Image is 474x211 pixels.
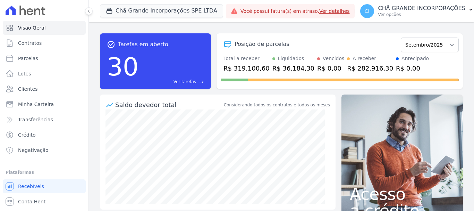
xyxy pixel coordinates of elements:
span: Tarefas em aberto [118,40,168,49]
a: Contratos [3,36,86,50]
a: Transferências [3,113,86,127]
div: Total a receber [223,55,270,62]
div: Posição de parcelas [235,40,289,48]
span: CI [365,9,370,14]
span: task_alt [107,40,115,49]
span: Recebíveis [18,183,44,190]
span: Crédito [18,131,36,138]
a: Minha Carteira [3,97,86,111]
a: Visão Geral [3,21,86,35]
div: Liquidados [278,55,304,62]
a: Clientes [3,82,86,96]
div: Considerando todos os contratos e todos os meses [224,102,330,108]
span: Parcelas [18,55,38,62]
div: Plataformas [6,168,83,177]
span: Contratos [18,40,42,47]
div: A receber [353,55,376,62]
div: Vencidos [323,55,344,62]
a: Crédito [3,128,86,142]
span: Ver tarefas [173,79,196,85]
span: Visão Geral [18,24,46,31]
span: Você possui fatura(s) em atraso. [240,8,350,15]
div: Saldo devedor total [115,100,222,109]
div: R$ 282.916,30 [347,64,393,73]
a: Parcelas [3,51,86,65]
div: R$ 0,00 [396,64,429,73]
a: Conta Hent [3,195,86,209]
div: R$ 36.184,30 [272,64,314,73]
div: R$ 319.100,60 [223,64,270,73]
span: Conta Hent [18,198,45,205]
span: Negativação [18,147,49,154]
span: Clientes [18,86,37,92]
button: Chã Grande Incorporações SPE LTDA [100,4,223,17]
span: Transferências [18,116,53,123]
a: Negativação [3,143,86,157]
span: Minha Carteira [18,101,54,108]
div: R$ 0,00 [317,64,344,73]
div: Antecipado [401,55,429,62]
a: Lotes [3,67,86,81]
a: Ver tarefas east [142,79,204,85]
span: Acesso [350,186,455,202]
a: Ver detalhes [319,8,350,14]
p: Ver opções [378,12,466,17]
p: CHÃ GRANDE INCORPORAÇÕES [378,5,466,12]
span: east [199,79,204,84]
div: 30 [107,49,139,85]
a: Recebíveis [3,179,86,193]
span: Lotes [18,70,31,77]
